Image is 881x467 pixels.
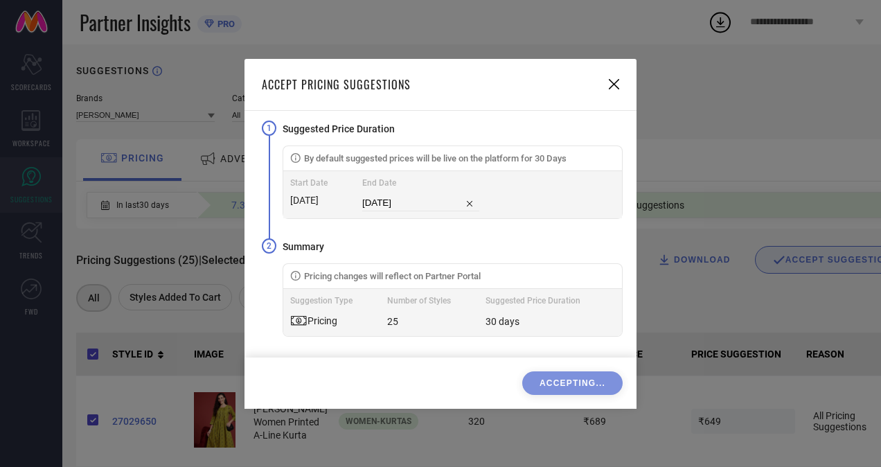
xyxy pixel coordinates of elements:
[308,315,337,326] div: Pricing
[304,153,567,164] span: By default suggested prices will be live on the platform for 30 Days
[290,195,328,206] div: [DATE]
[486,296,580,306] div: Suggested Price Duration
[362,178,479,188] div: End Date
[290,178,328,188] div: Start Date
[290,296,353,306] div: Suggestion Type
[304,271,481,281] span: Pricing changes will reflect on Partner Portal
[387,296,451,306] div: Number of Styles
[387,316,451,327] div: 25
[283,241,324,252] span: Summary
[486,316,519,327] div: 30 days
[362,195,479,211] input: End Date
[283,123,395,134] span: Suggested Price Duration
[262,76,411,93] span: ACCEPT PRICING SUGGESTIONS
